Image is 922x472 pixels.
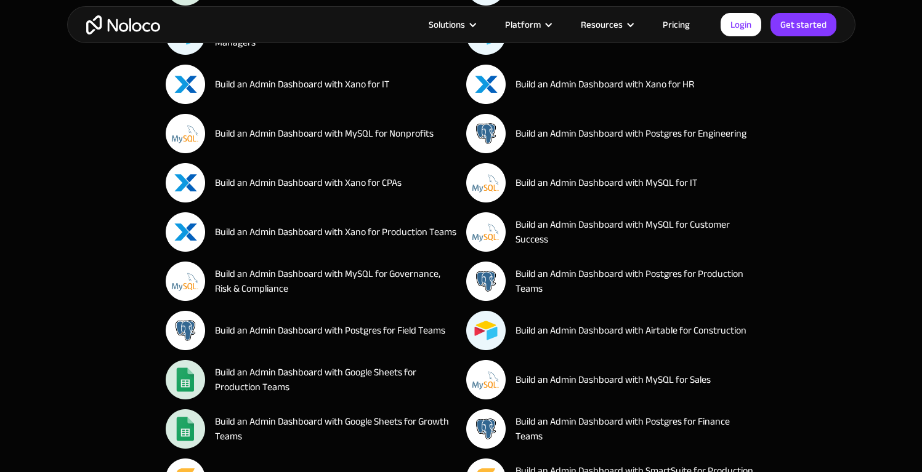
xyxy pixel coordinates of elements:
[166,65,456,104] a: Build an Admin Dashboard with Xano for IT
[215,266,456,296] div: Build an Admin Dashboard with MySQL for Governance, Risk & Compliance
[490,17,565,33] div: Platform
[466,262,757,301] a: Build an Admin Dashboard with Postgres for Production Teams
[516,126,746,141] div: Build an Admin Dashboard with Postgres for Engineering
[215,126,434,141] div: Build an Admin Dashboard with MySQL for Nonprofits
[215,414,456,444] div: Build an Admin Dashboard with Google Sheets for Growth Teams
[413,17,490,33] div: Solutions
[516,217,757,247] div: Build an Admin Dashboard with MySQL for Customer Success
[215,225,456,239] div: Build an Admin Dashboard with Xano for Production Teams
[215,323,445,338] div: Build an Admin Dashboard with Postgres for Field Teams
[166,262,456,301] a: Build an Admin Dashboard with MySQL for Governance, Risk & Compliance
[166,409,456,449] a: Build an Admin Dashboard with Google Sheets for Growth Teams
[166,163,456,202] a: Build an Admin Dashboard with Xano for CPAs
[466,311,757,350] a: Build an Admin Dashboard with Airtable for Construction
[466,212,757,252] a: Build an Admin Dashboard with MySQL for Customer Success
[516,323,746,338] div: Build an Admin Dashboard with Airtable for Construction
[516,414,757,444] div: Build an Admin Dashboard with Postgres for Finance Teams
[516,266,757,296] div: Build an Admin Dashboard with Postgres for Production Teams
[166,212,456,252] a: Build an Admin Dashboard with Xano for Production Teams
[166,360,456,399] a: Build an Admin Dashboard with Google Sheets for Production Teams
[581,17,623,33] div: Resources
[516,175,698,190] div: Build an Admin Dashboard with MySQL for IT
[721,13,761,36] a: Login
[215,20,456,50] div: Build an Admin Dashboard with Airtable for Product Managers
[429,17,465,33] div: Solutions
[466,65,757,104] a: Build an Admin Dashboard with Xano for HR
[215,77,390,92] div: Build an Admin Dashboard with Xano for IT
[505,17,541,33] div: Platform
[647,17,705,33] a: Pricing
[565,17,647,33] div: Resources
[466,114,757,153] a: Build an Admin Dashboard with Postgres for Engineering
[215,365,456,394] div: Build an Admin Dashboard with Google Sheets for Production Teams
[516,77,694,92] div: Build an Admin Dashboard with Xano for HR
[466,163,757,202] a: Build an Admin Dashboard with MySQL for IT
[166,311,456,350] a: Build an Admin Dashboard with Postgres for Field Teams
[770,13,836,36] a: Get started
[86,15,160,34] a: home
[466,360,757,399] a: Build an Admin Dashboard with MySQL for Sales
[516,372,711,387] div: Build an Admin Dashboard with MySQL for Sales
[166,114,456,153] a: Build an Admin Dashboard with MySQL for Nonprofits
[466,409,757,449] a: Build an Admin Dashboard with Postgres for Finance Teams
[215,175,402,190] div: Build an Admin Dashboard with Xano for CPAs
